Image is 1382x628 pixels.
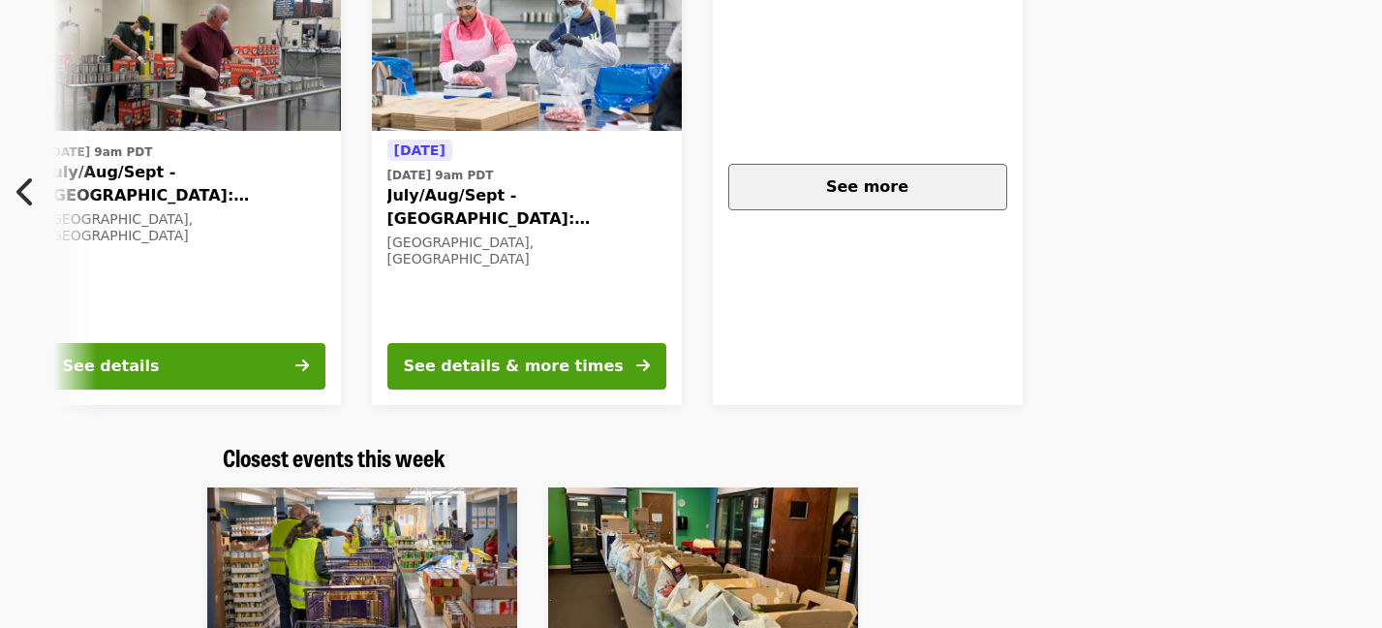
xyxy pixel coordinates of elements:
time: [DATE] 9am PDT [387,167,494,184]
div: [GEOGRAPHIC_DATA], [GEOGRAPHIC_DATA] [46,211,325,244]
time: [DATE] 9am PDT [46,143,153,161]
div: [GEOGRAPHIC_DATA], [GEOGRAPHIC_DATA] [387,235,666,267]
span: Closest events this week [223,440,445,474]
button: See more [728,164,1007,210]
button: See details & more times [387,343,666,390]
i: arrow-right icon [295,357,309,375]
div: See details [63,355,160,378]
i: arrow-right icon [636,357,650,375]
span: See more [826,177,908,196]
a: Closest events this week [223,444,445,472]
i: chevron-left icon [16,173,36,210]
span: July/Aug/Sept - [GEOGRAPHIC_DATA]: Repack/Sort (age [DEMOGRAPHIC_DATA]+) [387,184,666,231]
div: See details & more times [404,355,624,378]
div: Closest events this week [207,444,1176,472]
button: See details [46,343,325,390]
span: July/Aug/Sept - [GEOGRAPHIC_DATA]: Repack/Sort (age [DEMOGRAPHIC_DATA]+) [46,161,325,207]
span: [DATE] [394,142,445,158]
